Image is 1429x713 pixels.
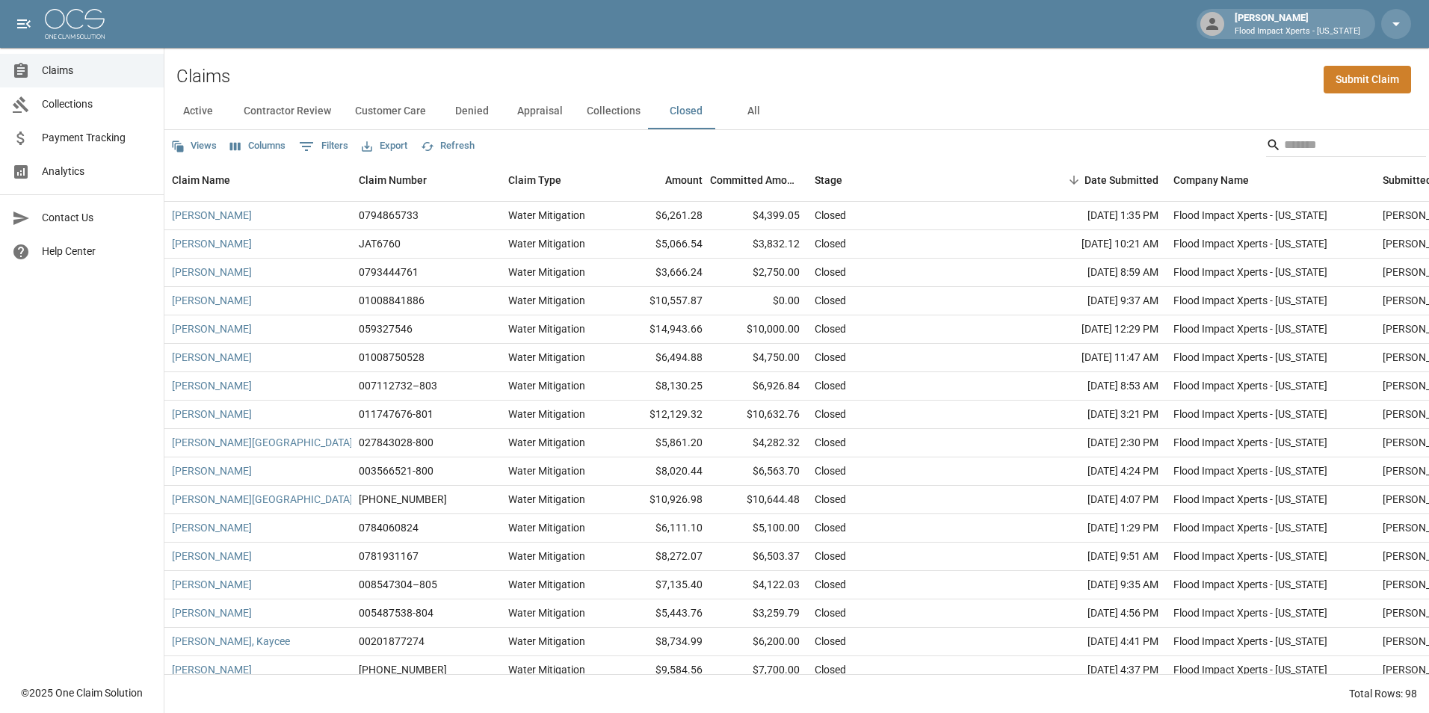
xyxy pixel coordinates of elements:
[172,577,252,592] a: [PERSON_NAME]
[438,93,505,129] button: Denied
[710,159,800,201] div: Committed Amount
[710,571,807,599] div: $4,122.03
[1173,350,1327,365] div: Flood Impact Xperts - Colorado
[21,685,143,700] div: © 2025 One Claim Solution
[815,321,846,336] div: Closed
[710,599,807,628] div: $3,259.79
[359,265,419,280] div: 0793444761
[815,435,846,450] div: Closed
[1166,159,1375,201] div: Company Name
[815,265,846,280] div: Closed
[710,372,807,401] div: $6,926.84
[1031,543,1166,571] div: [DATE] 9:51 AM
[815,350,846,365] div: Closed
[815,520,846,535] div: Closed
[359,662,447,677] div: 01-008-348889
[172,350,252,365] a: [PERSON_NAME]
[172,208,252,223] a: [PERSON_NAME]
[710,230,807,259] div: $3,832.12
[508,520,585,535] div: Water Mitigation
[1031,457,1166,486] div: [DATE] 4:24 PM
[172,520,252,535] a: [PERSON_NAME]
[1031,315,1166,344] div: [DATE] 12:29 PM
[720,93,787,129] button: All
[359,208,419,223] div: 0794865733
[501,159,613,201] div: Claim Type
[42,63,152,78] span: Claims
[815,463,846,478] div: Closed
[710,457,807,486] div: $6,563.70
[1031,628,1166,656] div: [DATE] 4:41 PM
[1031,401,1166,429] div: [DATE] 3:21 PM
[815,236,846,251] div: Closed
[1031,159,1166,201] div: Date Submitted
[710,315,807,344] div: $10,000.00
[172,634,290,649] a: [PERSON_NAME], Kaycee
[359,350,425,365] div: 01008750528
[42,130,152,146] span: Payment Tracking
[710,159,807,201] div: Committed Amount
[710,401,807,429] div: $10,632.76
[1031,514,1166,543] div: [DATE] 1:29 PM
[42,96,152,112] span: Collections
[42,210,152,226] span: Contact Us
[613,457,710,486] div: $8,020.44
[710,628,807,656] div: $6,200.00
[359,492,447,507] div: 300-0045719-2025
[359,549,419,564] div: 0781931167
[172,321,252,336] a: [PERSON_NAME]
[1031,429,1166,457] div: [DATE] 2:30 PM
[613,543,710,571] div: $8,272.07
[613,401,710,429] div: $12,129.32
[172,492,353,507] a: [PERSON_NAME][GEOGRAPHIC_DATA]
[613,571,710,599] div: $7,135.40
[1031,230,1166,259] div: [DATE] 10:21 AM
[652,93,720,129] button: Closed
[508,435,585,450] div: Water Mitigation
[1173,236,1327,251] div: Flood Impact Xperts - Colorado
[359,378,437,393] div: 007112732–803
[710,656,807,685] div: $7,700.00
[1031,259,1166,287] div: [DATE] 8:59 AM
[172,159,230,201] div: Claim Name
[1173,407,1327,422] div: Flood Impact Xperts - Colorado
[176,66,230,87] h2: Claims
[172,605,252,620] a: [PERSON_NAME]
[1173,605,1327,620] div: Flood Impact Xperts - Colorado
[1031,571,1166,599] div: [DATE] 9:35 AM
[358,135,411,158] button: Export
[167,135,220,158] button: Views
[508,350,585,365] div: Water Mitigation
[172,435,353,450] a: [PERSON_NAME][GEOGRAPHIC_DATA]
[45,9,105,39] img: ocs-logo-white-transparent.png
[508,293,585,308] div: Water Mitigation
[710,514,807,543] div: $5,100.00
[1031,372,1166,401] div: [DATE] 8:53 AM
[613,287,710,315] div: $10,557.87
[1173,265,1327,280] div: Flood Impact Xperts - Colorado
[359,159,427,201] div: Claim Number
[1031,287,1166,315] div: [DATE] 9:37 AM
[613,259,710,287] div: $3,666.24
[613,628,710,656] div: $8,734.99
[1173,662,1327,677] div: Flood Impact Xperts - Colorado
[1064,170,1084,191] button: Sort
[508,634,585,649] div: Water Mitigation
[665,159,703,201] div: Amount
[359,605,433,620] div: 005487538-804
[359,463,433,478] div: 003566521-800
[359,236,401,251] div: JAT6760
[9,9,39,39] button: open drawer
[613,344,710,372] div: $6,494.88
[613,230,710,259] div: $5,066.54
[505,93,575,129] button: Appraisal
[815,605,846,620] div: Closed
[613,315,710,344] div: $14,943.66
[613,514,710,543] div: $6,111.10
[815,208,846,223] div: Closed
[815,634,846,649] div: Closed
[710,344,807,372] div: $4,750.00
[815,159,842,201] div: Stage
[1173,463,1327,478] div: Flood Impact Xperts - Colorado
[359,634,425,649] div: 00201877274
